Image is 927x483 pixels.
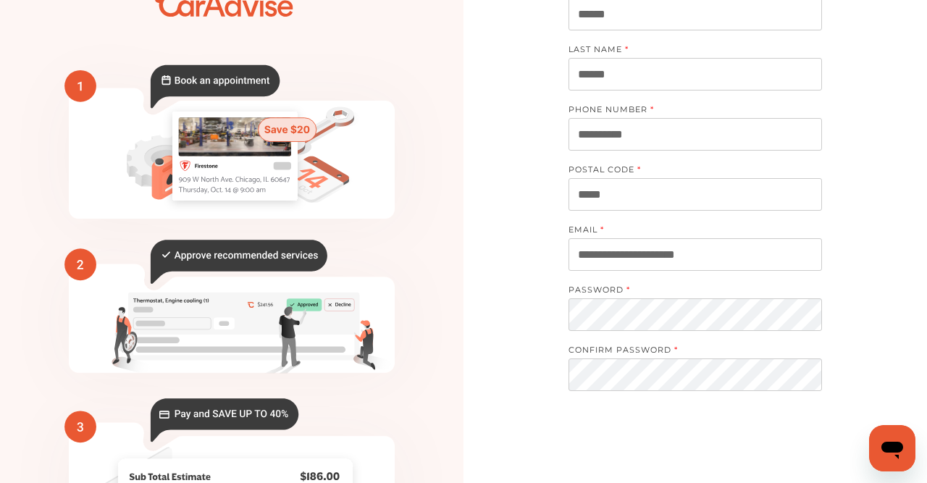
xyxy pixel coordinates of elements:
label: LAST NAME [569,44,808,58]
iframe: Button to launch messaging window [869,425,915,471]
label: POSTAL CODE [569,164,808,178]
label: EMAIL [569,224,808,238]
iframe: reCAPTCHA [585,423,805,479]
label: PHONE NUMBER [569,104,808,118]
label: PASSWORD [569,285,808,298]
label: CONFIRM PASSWORD [569,345,808,358]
